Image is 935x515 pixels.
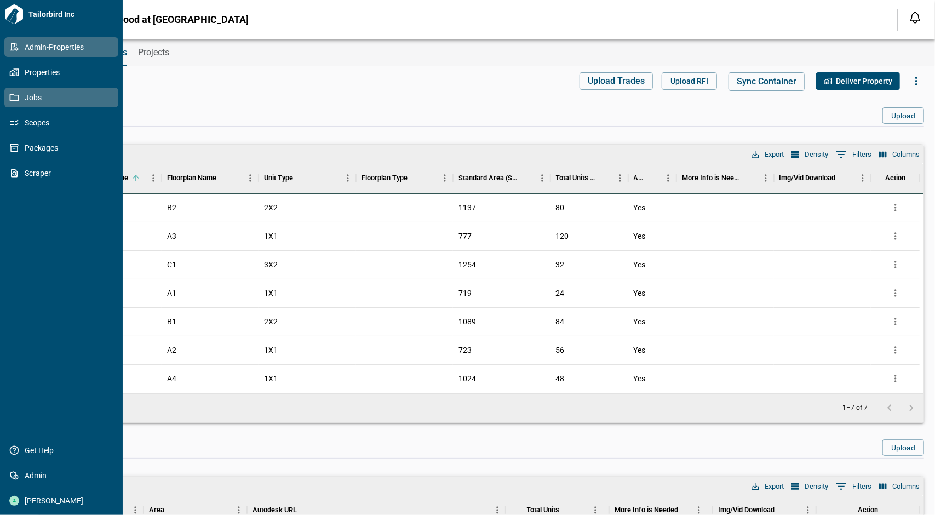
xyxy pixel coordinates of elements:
[588,76,645,87] span: Upload Trades
[458,202,476,213] span: 1137
[885,163,905,193] div: Action
[242,170,259,186] button: Menu
[167,163,216,193] div: Floorplan Name
[340,170,356,186] button: Menu
[4,138,118,158] a: Packages
[4,37,118,57] a: Admin-Properties
[871,163,920,193] div: Action
[634,259,646,270] span: Yes
[596,170,612,186] button: Sort
[682,163,742,193] div: More Info is Needed
[550,163,628,193] div: Total Units (444)
[264,202,278,213] span: 2X2
[634,373,646,384] span: Yes
[458,345,472,356] span: 723
[580,72,653,90] button: Upload Trades
[128,170,144,186] button: Sort
[634,202,646,213] span: Yes
[4,88,118,107] a: Jobs
[836,170,851,186] button: Sort
[556,317,565,326] span: 84
[216,170,232,186] button: Sort
[634,163,645,193] div: Autodesk URL Added
[458,373,476,384] span: 1024
[534,170,550,186] button: Menu
[167,288,176,299] span: A1
[742,170,758,186] button: Sort
[556,289,565,297] span: 24
[729,72,805,91] button: Sync Container
[356,163,453,193] div: Floorplan Type
[458,288,472,299] span: 719
[162,163,259,193] div: Floorplan Name
[167,259,176,270] span: C1
[887,228,904,244] button: more
[737,76,796,87] span: Sync Container
[28,39,935,66] div: base tabs
[408,170,423,186] button: Sort
[789,147,831,162] button: Density
[749,147,787,162] button: Export
[264,231,278,242] span: 1X1
[40,163,162,193] div: Comercial Floorplan Name
[749,479,787,494] button: Export
[39,14,249,25] span: Cortland - Wynnewood at [GEOGRAPHIC_DATA]
[264,259,278,270] span: 3X2
[887,342,904,358] button: more
[634,316,646,327] span: Yes
[264,316,278,327] span: 2X2
[774,163,871,193] div: Img/Vid Download
[362,163,408,193] div: Floorplan Type
[167,316,176,327] span: B1
[887,370,904,387] button: more
[612,170,628,186] button: Menu
[556,374,565,383] span: 48
[4,163,118,183] a: Scraper
[458,316,476,327] span: 1089
[556,232,569,241] span: 120
[4,466,118,485] a: Admin
[887,199,904,216] button: more
[882,107,924,124] button: Upload
[264,345,278,356] span: 1X1
[19,470,108,481] span: Admin
[264,373,278,384] span: 1X1
[293,170,308,186] button: Sort
[660,170,676,186] button: Menu
[876,147,922,162] button: Select columns
[19,42,108,53] span: Admin-Properties
[19,67,108,78] span: Properties
[634,345,646,356] span: Yes
[19,117,108,128] span: Scopes
[167,202,176,213] span: B2
[887,256,904,273] button: more
[628,163,677,193] div: Autodesk URL Added
[138,47,169,58] span: Projects
[907,9,924,26] button: Open notification feed
[145,170,162,186] button: Menu
[556,260,565,269] span: 32
[167,345,176,356] span: A2
[556,346,565,354] span: 56
[4,62,118,82] a: Properties
[854,170,871,186] button: Menu
[556,163,596,193] div: Total Units (444)
[19,92,108,103] span: Jobs
[453,163,550,193] div: Standard Area (SQFT)
[556,203,565,212] span: 80
[19,142,108,153] span: Packages
[458,259,476,270] span: 1254
[458,231,472,242] span: 777
[19,168,108,179] span: Scraper
[758,170,774,186] button: Menu
[4,113,118,133] a: Scopes
[634,231,646,242] span: Yes
[19,495,108,506] span: [PERSON_NAME]
[789,479,831,494] button: Density
[816,72,900,90] button: Deliver Property
[19,445,108,456] span: Get Help
[833,478,874,495] button: Show filters
[645,170,660,186] button: Sort
[842,404,868,411] p: 1–7 of 7
[167,231,176,242] span: A3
